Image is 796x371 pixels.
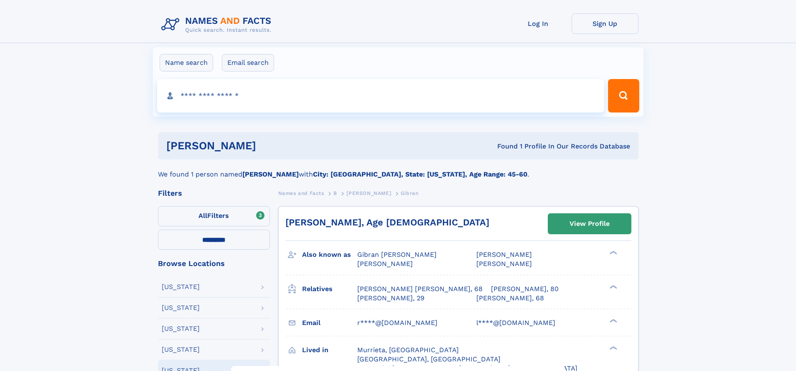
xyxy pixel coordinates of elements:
[157,79,605,113] input: search input
[476,251,532,258] span: [PERSON_NAME]
[570,214,610,233] div: View Profile
[158,13,278,36] img: Logo Names and Facts
[162,284,200,290] div: [US_STATE]
[302,282,357,296] h3: Relatives
[608,284,618,289] div: ❯
[476,260,532,268] span: [PERSON_NAME]
[401,190,419,196] span: Gibran
[166,141,377,151] h1: [PERSON_NAME]
[357,346,459,354] span: Murrieta, [GEOGRAPHIC_DATA]
[346,190,391,196] span: [PERSON_NAME]
[505,13,572,34] a: Log In
[158,260,270,267] div: Browse Locations
[198,212,207,220] span: All
[313,170,527,178] b: City: [GEOGRAPHIC_DATA], State: [US_STATE], Age Range: 45-60
[302,343,357,357] h3: Lived in
[357,284,483,294] a: [PERSON_NAME] [PERSON_NAME], 68
[162,346,200,353] div: [US_STATE]
[158,189,270,197] div: Filters
[608,318,618,323] div: ❯
[302,248,357,262] h3: Also known as
[608,250,618,256] div: ❯
[160,54,213,72] label: Name search
[608,345,618,351] div: ❯
[357,294,425,303] a: [PERSON_NAME], 29
[302,316,357,330] h3: Email
[476,294,544,303] a: [PERSON_NAME], 68
[357,251,437,258] span: Gibran [PERSON_NAME]
[608,79,639,113] button: Search Button
[333,190,337,196] span: B
[162,304,200,311] div: [US_STATE]
[376,142,630,151] div: Found 1 Profile In Our Records Database
[491,284,559,294] a: [PERSON_NAME], 80
[346,188,391,198] a: [PERSON_NAME]
[357,260,413,268] span: [PERSON_NAME]
[162,325,200,332] div: [US_STATE]
[333,188,337,198] a: B
[158,206,270,226] label: Filters
[278,188,324,198] a: Names and Facts
[357,355,501,363] span: [GEOGRAPHIC_DATA], [GEOGRAPHIC_DATA]
[158,159,638,179] div: We found 1 person named with .
[548,214,631,234] a: View Profile
[242,170,299,178] b: [PERSON_NAME]
[222,54,274,72] label: Email search
[285,217,489,228] a: [PERSON_NAME], Age [DEMOGRAPHIC_DATA]
[572,13,638,34] a: Sign Up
